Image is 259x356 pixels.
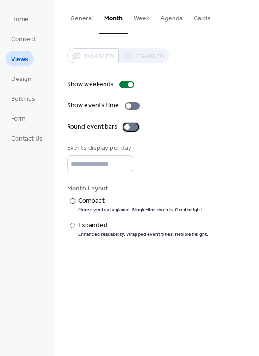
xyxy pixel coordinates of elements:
[67,101,119,110] div: Show events time
[11,15,29,25] span: Home
[78,221,206,230] div: Expanded
[6,130,48,146] a: Contact Us
[11,94,35,104] span: Settings
[6,51,34,66] a: Views
[6,11,34,26] a: Home
[78,207,203,213] div: More events at a glance. Single-line events, fixed height.
[67,184,246,194] div: Month Layout
[11,114,25,124] span: Form
[6,110,31,126] a: Form
[11,74,31,84] span: Design
[6,71,37,86] a: Design
[67,80,114,89] div: Show weekends
[11,134,43,144] span: Contact Us
[78,231,208,238] div: Enhanced readability. Wrapped event titles, flexible height.
[11,55,28,64] span: Views
[78,196,202,206] div: Compact
[67,143,131,153] div: Events display per day
[67,122,118,132] div: Round event bars
[6,31,41,46] a: Connect
[11,35,36,44] span: Connect
[6,91,41,106] a: Settings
